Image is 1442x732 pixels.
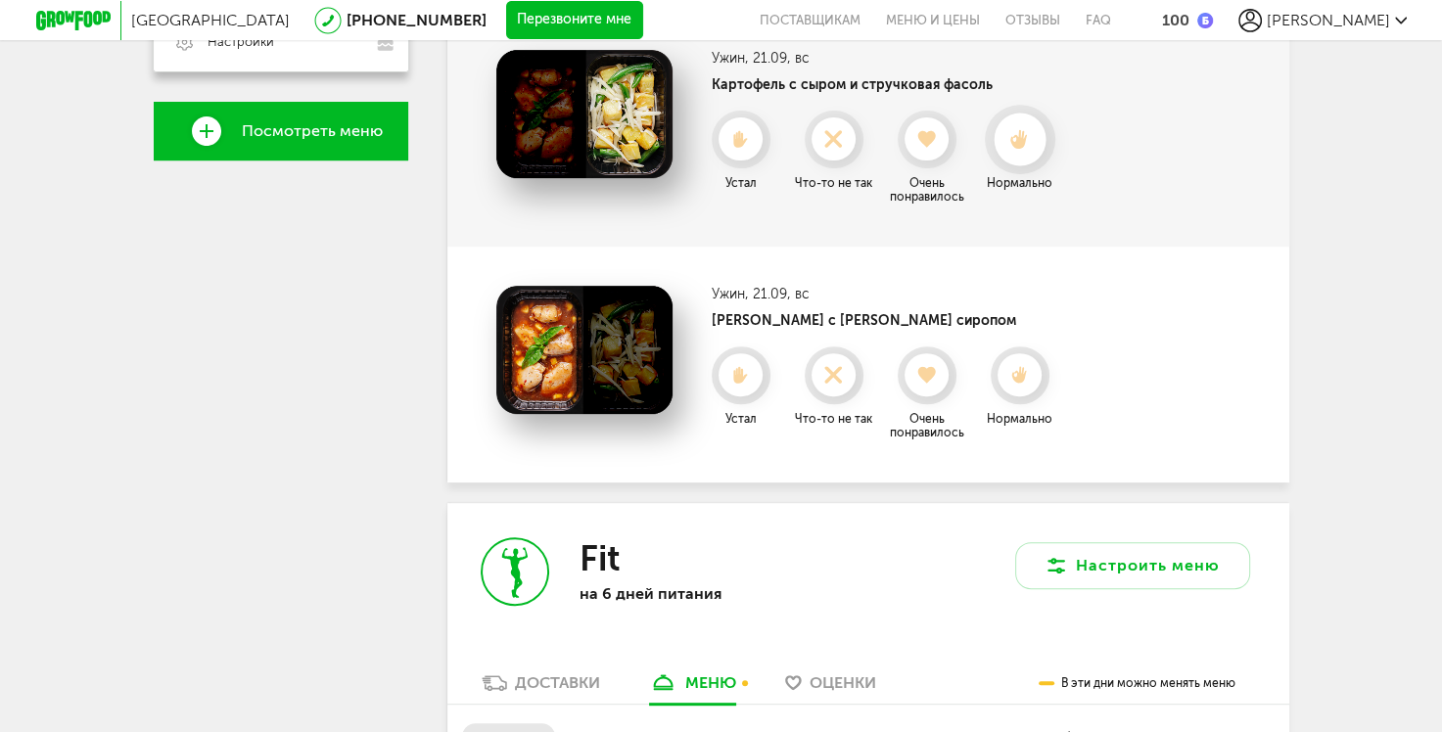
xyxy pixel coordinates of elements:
a: Оценки [775,672,886,704]
span: , 21.09, вс [745,286,810,302]
div: Нормально [976,176,1064,190]
a: Настройки [154,12,408,71]
span: [PERSON_NAME] [1267,11,1390,29]
a: Доставки [472,672,610,704]
h4: [PERSON_NAME] с [PERSON_NAME] сиропом [712,312,1064,329]
img: Курица с кленовым сиропом [496,286,673,414]
span: , 21.09, вс [745,50,810,67]
div: Очень понравилось [883,412,971,439]
h3: Ужин [712,286,1064,302]
span: Оценки [810,673,876,692]
a: Посмотреть меню [154,102,408,160]
span: [GEOGRAPHIC_DATA] [131,11,290,29]
h3: Fit [579,537,619,579]
div: меню [685,673,736,692]
div: 100 [1162,11,1189,29]
a: [PHONE_NUMBER] [347,11,487,29]
div: Доставки [515,673,600,692]
div: В эти дни можно менять меню [1039,663,1235,704]
span: Посмотреть меню [242,122,383,140]
span: Настройки [208,33,274,51]
img: Картофель с сыром и стручковая фасоль [496,50,673,178]
div: Устал [697,176,785,190]
h3: Ужин [712,50,1064,67]
div: Устал [697,412,785,426]
div: Что-то не так [790,176,878,190]
div: Очень понравилось [883,176,971,204]
button: Перезвоните мне [506,1,643,40]
div: Что-то не так [790,412,878,426]
button: Настроить меню [1015,542,1250,589]
img: bonus_b.cdccf46.png [1197,13,1213,28]
div: Нормально [976,412,1064,426]
h4: Картофель с сыром и стручковая фасоль [712,76,1064,93]
a: меню [639,672,746,704]
p: на 6 дней питания [579,584,833,603]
